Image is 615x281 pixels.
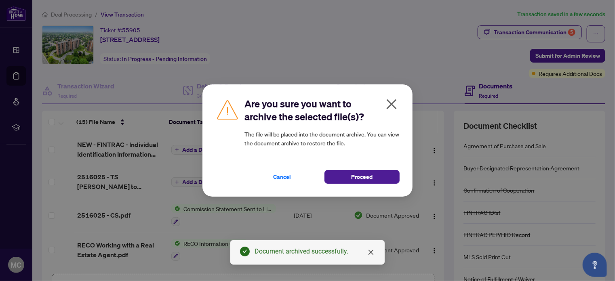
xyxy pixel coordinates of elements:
span: check-circle [240,247,250,256]
button: Open asap [583,253,607,277]
a: Close [366,248,375,257]
span: Proceed [352,170,373,183]
span: close [385,98,398,111]
img: Caution Icon [215,97,240,122]
article: The file will be placed into the document archive. You can view the document archive to restore t... [244,130,400,147]
span: close [368,249,374,256]
span: Cancel [273,170,291,183]
button: Proceed [324,170,400,184]
button: Cancel [244,170,320,184]
h2: Are you sure you want to archive the selected file(s)? [244,97,400,123]
div: Document archived successfully. [255,247,375,256]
